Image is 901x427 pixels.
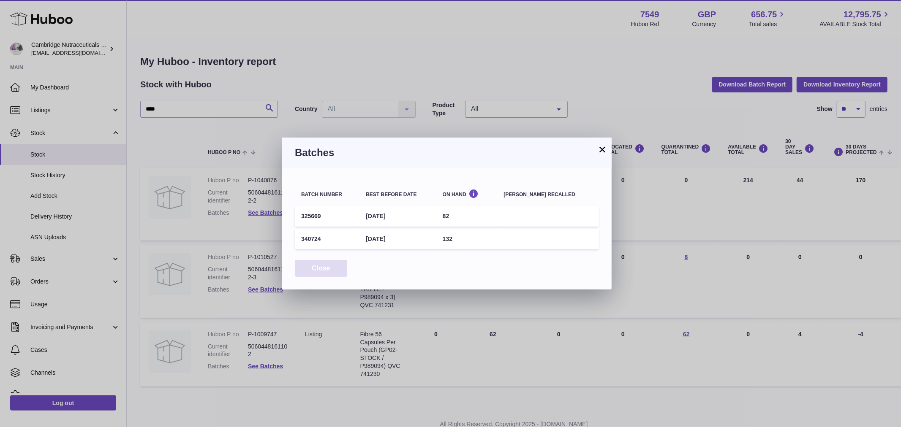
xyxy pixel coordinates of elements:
div: [PERSON_NAME] recalled [504,192,593,197]
td: 82 [436,206,498,227]
button: Close [295,260,347,277]
td: 132 [436,229,498,249]
div: Best before date [366,192,430,197]
div: On Hand [443,189,491,197]
h3: Batches [295,146,599,159]
td: 340724 [295,229,359,249]
div: Batch number [301,192,353,197]
td: [DATE] [359,206,436,227]
td: 325669 [295,206,359,227]
button: × [597,144,607,154]
td: [DATE] [359,229,436,249]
